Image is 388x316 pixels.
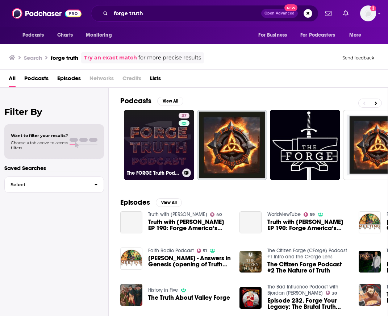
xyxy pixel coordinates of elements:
a: 37 [179,113,189,118]
a: Show notifications dropdown [340,7,351,20]
a: All [9,72,16,87]
a: Truth with J.J. Carrell EP 190: Forge America’s Destiny: No Apologies, No Retreat [239,211,262,233]
h3: The FORGE Truth Podcast [127,170,179,176]
h2: Podcasts [120,96,151,105]
button: open menu [253,28,296,42]
h3: forge truth [51,54,78,61]
span: for more precise results [138,54,201,62]
span: 37 [182,112,187,120]
span: Monitoring [86,30,112,40]
a: The Bad Influence Podcast with Bjordan Banderas [267,284,338,296]
span: 30 [332,292,337,295]
a: 37The FORGE Truth Podcast [124,110,194,180]
svg: Add a profile image [370,5,376,11]
h3: Search [24,54,42,61]
button: Select [4,176,104,193]
a: Truth with J.J. Carrell EP 190: Forge America’s Destiny: No Apologies, No Retreat [120,211,142,233]
a: The Citizen Forge (CForge) Podcast #1 Intro and the CForge Lens [267,248,347,260]
span: 40 [216,213,222,216]
span: Select [5,182,88,187]
a: 40 [210,212,222,217]
a: Podcasts [24,72,49,87]
span: Charts [57,30,73,40]
a: Wilt, Ben - Answers in Genesis (opening of Truth Traveler VR experience in Pigeon Forge, TN) [148,255,231,267]
a: 51 [197,249,207,253]
span: [PERSON_NAME] - Answers in Genesis (opening of Truth Traveler VR experience in [GEOGRAPHIC_DATA],... [148,255,231,267]
img: User Profile [360,5,376,21]
a: History in Five [148,287,178,293]
a: Episode 232. Forge Your Legacy: The Brutal Truth About Finding Your Purpose [267,298,350,310]
a: WorldviewTube [267,211,301,217]
span: For Business [258,30,287,40]
button: Open AdvancedNew [261,9,298,18]
img: Podchaser - Follow, Share and Rate Podcasts [12,7,82,20]
img: Episode 232. Forge Your Legacy: The Brutal Truth About Finding Your Purpose [239,287,262,309]
img: Wilt, Ben - Answers in Genesis (opening of Truth Traveler VR experience in Pigeon Forge, TN) [359,211,381,233]
span: Want to filter your results? [11,133,68,138]
a: Lists [150,72,161,87]
img: The Commander's Forge Episode 24 The Hard Truth and a Change. Needs more Dargons [359,284,381,306]
button: Send feedback [340,55,376,61]
span: 59 [310,213,315,216]
span: Choose a tab above to access filters. [11,140,68,150]
span: Truth with [PERSON_NAME] EP 190: Forge America’s Destiny: No Apologies, No Retreat [267,219,350,231]
a: Truth with J.J. Carrell EP 190: Forge America’s Destiny: No Apologies, No Retreat [267,219,350,231]
a: Charts [53,28,77,42]
span: For Podcasters [300,30,335,40]
button: open menu [344,28,371,42]
img: The Truth About Valley Forge [120,284,142,306]
a: PodcastsView All [120,96,183,105]
span: Open Advanced [264,12,295,15]
a: 59 [304,212,315,217]
img: Wilt, Ben - Answers in Genesis (opening of Truth Traveler VR experience in Pigeon Forge, TN) [120,248,142,270]
a: Truth with J.J. Carrell EP 190: Forge America’s Destiny: No Apologies, No Retreat [148,219,231,231]
a: The Truth About Valley Forge [148,295,230,301]
img: Face to Face with the Forge: Emotion, Mastery, and the Truth About Trading [359,251,381,273]
span: More [349,30,362,40]
span: 51 [203,249,207,253]
h2: Filter By [4,107,104,117]
input: Search podcasts, credits, & more... [111,8,261,19]
button: open menu [296,28,346,42]
span: Podcasts [22,30,44,40]
span: New [284,4,297,11]
a: Episodes [57,72,81,87]
a: EpisodesView All [120,198,182,207]
span: Networks [89,72,114,87]
a: Show notifications dropdown [322,7,334,20]
a: The Citizen Forge Podcast #2 The Nature of Truth [267,261,350,274]
div: Search podcasts, credits, & more... [91,5,318,22]
a: Faith Radio Podcast [148,248,194,254]
a: Truth with J.J. Carrell [148,211,207,217]
img: The Citizen Forge Podcast #2 The Nature of Truth [239,251,262,273]
a: Try an exact match [84,54,137,62]
button: Show profile menu [360,5,376,21]
button: View All [157,97,183,105]
button: View All [156,198,182,207]
p: Saved Searches [4,165,104,171]
span: Credits [122,72,141,87]
span: Logged in as shcarlos [360,5,376,21]
a: 30 [326,291,337,295]
h2: Episodes [120,198,150,207]
span: Truth with [PERSON_NAME] EP 190: Forge America’s Destiny: No Apologies, No Retreat [148,219,231,231]
button: open menu [17,28,53,42]
button: open menu [81,28,121,42]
